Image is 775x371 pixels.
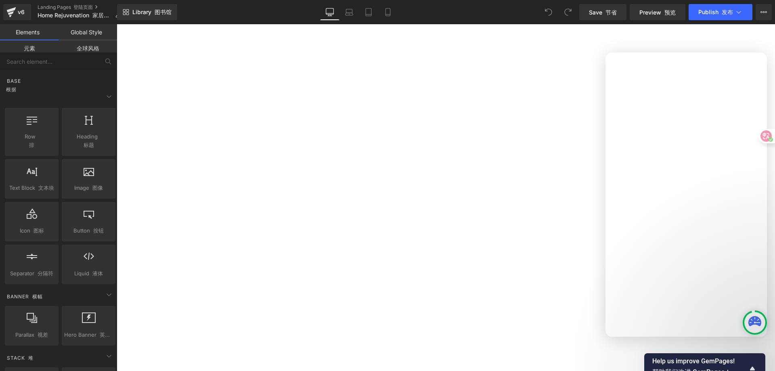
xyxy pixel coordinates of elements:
[6,354,34,362] span: Stack
[748,344,767,363] iframe: Intercom live chat
[28,355,34,361] font: 堆
[605,52,767,337] iframe: Intercom live chat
